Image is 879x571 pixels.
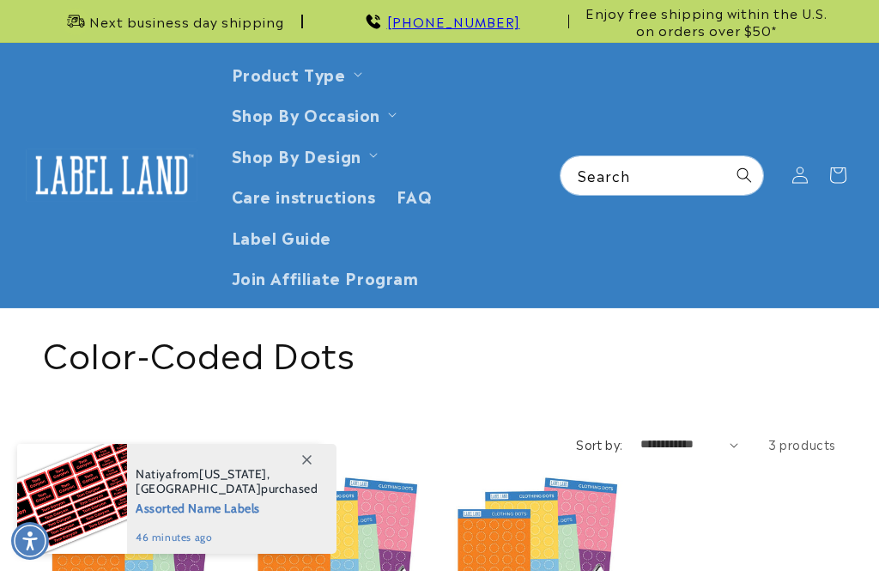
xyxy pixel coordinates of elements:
summary: Product Type [221,53,369,94]
span: FAQ [397,185,433,205]
span: 46 minutes ago [136,530,318,545]
summary: Shop By Design [221,135,385,175]
img: Label Land [26,149,197,202]
button: Search [725,156,763,194]
span: Natiya [136,466,173,482]
span: Label Guide [232,227,332,246]
iframe: Gorgias Floating Chat [518,490,862,554]
h1: Color-Coded Dots [43,330,836,374]
span: [US_STATE] [199,466,267,482]
a: [PHONE_NUMBER] [387,11,520,31]
label: Sort by: [576,435,622,453]
a: FAQ [386,175,443,216]
summary: Shop By Occasion [221,94,404,134]
a: Product Type [232,62,346,85]
span: Shop By Occasion [232,104,381,124]
span: Enjoy free shipping within the U.S. on orders over $50* [576,4,836,38]
span: Care instructions [232,185,376,205]
a: Label Land [20,143,204,209]
div: Accessibility Menu [11,522,49,560]
span: Assorted Name Labels [136,496,318,518]
a: Shop By Design [232,143,361,167]
span: Next business day shipping [89,13,284,30]
a: Label Guide [221,216,343,257]
a: Join Affiliate Program [221,257,429,297]
span: Join Affiliate Program [232,267,419,287]
span: [GEOGRAPHIC_DATA] [136,481,261,496]
a: Care instructions [221,175,386,216]
span: from , purchased [136,467,318,496]
span: 3 products [768,435,836,453]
